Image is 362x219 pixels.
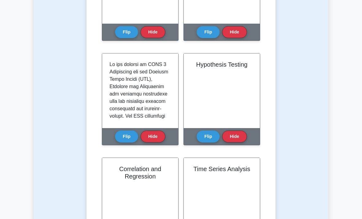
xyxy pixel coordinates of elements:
[197,131,220,143] button: Flip
[115,131,138,143] button: Flip
[110,165,171,180] h2: Correlation and Regression
[197,26,220,38] button: Flip
[222,131,247,143] button: Hide
[222,26,247,38] button: Hide
[191,165,252,173] h2: Time Series Analysis
[141,26,165,38] button: Hide
[191,61,252,68] h2: Hypothesis Testing
[115,26,138,38] button: Flip
[141,131,165,143] button: Hide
